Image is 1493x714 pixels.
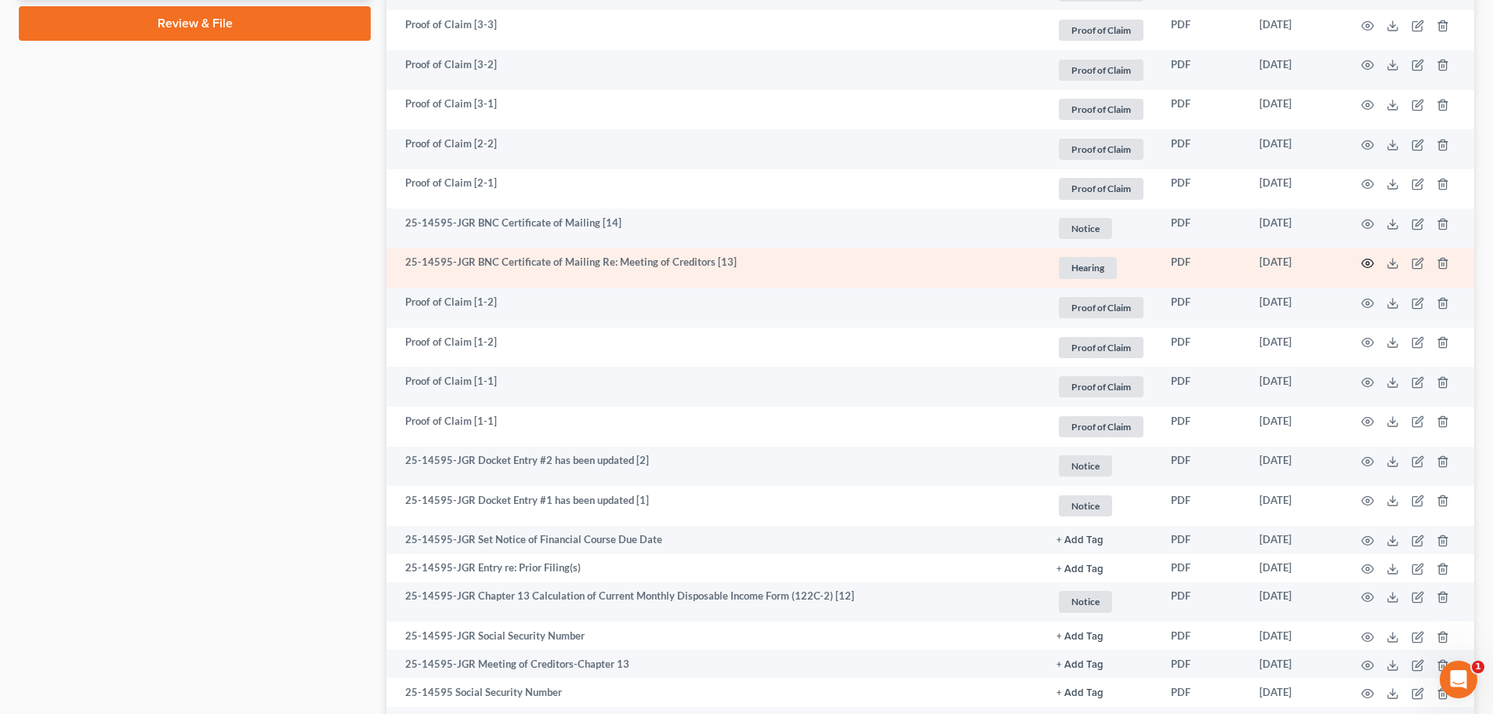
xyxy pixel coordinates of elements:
[1247,447,1343,487] td: [DATE]
[1056,589,1146,614] a: Notice
[1056,453,1146,479] a: Notice
[386,582,1044,622] td: 25-14595-JGR Chapter 13 Calculation of Current Monthly Disposable Income Form (122C-2) [12]
[1247,169,1343,209] td: [DATE]
[1056,685,1146,700] a: + Add Tag
[1056,688,1103,698] button: + Add Tag
[1247,129,1343,169] td: [DATE]
[1247,90,1343,130] td: [DATE]
[1056,255,1146,281] a: Hearing
[386,248,1044,288] td: 25-14595-JGR BNC Certificate of Mailing Re: Meeting of Creditors [13]
[1158,328,1247,368] td: PDF
[1059,139,1143,160] span: Proof of Claim
[1158,248,1247,288] td: PDF
[1056,629,1146,643] a: + Add Tag
[1247,678,1343,706] td: [DATE]
[1059,337,1143,358] span: Proof of Claim
[1059,99,1143,120] span: Proof of Claim
[386,622,1044,650] td: 25-14595-JGR Social Security Number
[1056,335,1146,361] a: Proof of Claim
[1247,407,1343,447] td: [DATE]
[386,650,1044,678] td: 25-14595-JGR Meeting of Creditors-Chapter 13
[1247,650,1343,678] td: [DATE]
[386,288,1044,328] td: Proof of Claim [1-2]
[19,6,371,41] a: Review & File
[386,50,1044,90] td: Proof of Claim [3-2]
[1056,295,1146,321] a: Proof of Claim
[1247,367,1343,407] td: [DATE]
[1440,661,1477,698] iframe: Intercom live chat
[386,447,1044,487] td: 25-14595-JGR Docket Entry #2 has been updated [2]
[386,526,1044,554] td: 25-14595-JGR Set Notice of Financial Course Due Date
[1158,288,1247,328] td: PDF
[1158,554,1247,582] td: PDF
[1056,657,1146,672] a: + Add Tag
[1056,564,1103,574] button: + Add Tag
[1158,447,1247,487] td: PDF
[1056,176,1146,201] a: Proof of Claim
[1056,57,1146,83] a: Proof of Claim
[1158,129,1247,169] td: PDF
[386,208,1044,248] td: 25-14595-JGR BNC Certificate of Mailing [14]
[1059,257,1117,278] span: Hearing
[386,129,1044,169] td: Proof of Claim [2-2]
[1056,96,1146,122] a: Proof of Claim
[386,90,1044,130] td: Proof of Claim [3-1]
[1059,178,1143,199] span: Proof of Claim
[1247,554,1343,582] td: [DATE]
[1158,90,1247,130] td: PDF
[1059,376,1143,397] span: Proof of Claim
[1059,495,1112,516] span: Notice
[1158,622,1247,650] td: PDF
[1158,582,1247,622] td: PDF
[1247,288,1343,328] td: [DATE]
[1059,218,1112,239] span: Notice
[1059,416,1143,437] span: Proof of Claim
[386,367,1044,407] td: Proof of Claim [1-1]
[1158,208,1247,248] td: PDF
[1247,208,1343,248] td: [DATE]
[1158,407,1247,447] td: PDF
[386,10,1044,50] td: Proof of Claim [3-3]
[1247,526,1343,554] td: [DATE]
[1472,661,1484,673] span: 1
[1056,660,1103,670] button: + Add Tag
[1059,591,1112,612] span: Notice
[1247,248,1343,288] td: [DATE]
[1247,582,1343,622] td: [DATE]
[1056,632,1103,642] button: + Add Tag
[1247,622,1343,650] td: [DATE]
[1059,297,1143,318] span: Proof of Claim
[1056,216,1146,241] a: Notice
[1158,50,1247,90] td: PDF
[1158,486,1247,526] td: PDF
[1056,535,1103,545] button: + Add Tag
[1247,50,1343,90] td: [DATE]
[1059,60,1143,81] span: Proof of Claim
[386,407,1044,447] td: Proof of Claim [1-1]
[386,486,1044,526] td: 25-14595-JGR Docket Entry #1 has been updated [1]
[1056,17,1146,43] a: Proof of Claim
[386,554,1044,582] td: 25-14595-JGR Entry re: Prior Filing(s)
[1158,169,1247,209] td: PDF
[1056,532,1146,547] a: + Add Tag
[1056,374,1146,400] a: Proof of Claim
[1158,650,1247,678] td: PDF
[1158,678,1247,706] td: PDF
[386,169,1044,209] td: Proof of Claim [2-1]
[1059,20,1143,41] span: Proof of Claim
[1247,328,1343,368] td: [DATE]
[1247,10,1343,50] td: [DATE]
[1247,486,1343,526] td: [DATE]
[1056,136,1146,162] a: Proof of Claim
[386,678,1044,706] td: 25-14595 Social Security Number
[1158,367,1247,407] td: PDF
[1059,455,1112,477] span: Notice
[1158,10,1247,50] td: PDF
[1056,414,1146,440] a: Proof of Claim
[1158,526,1247,554] td: PDF
[386,328,1044,368] td: Proof of Claim [1-2]
[1056,560,1146,575] a: + Add Tag
[1056,493,1146,519] a: Notice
